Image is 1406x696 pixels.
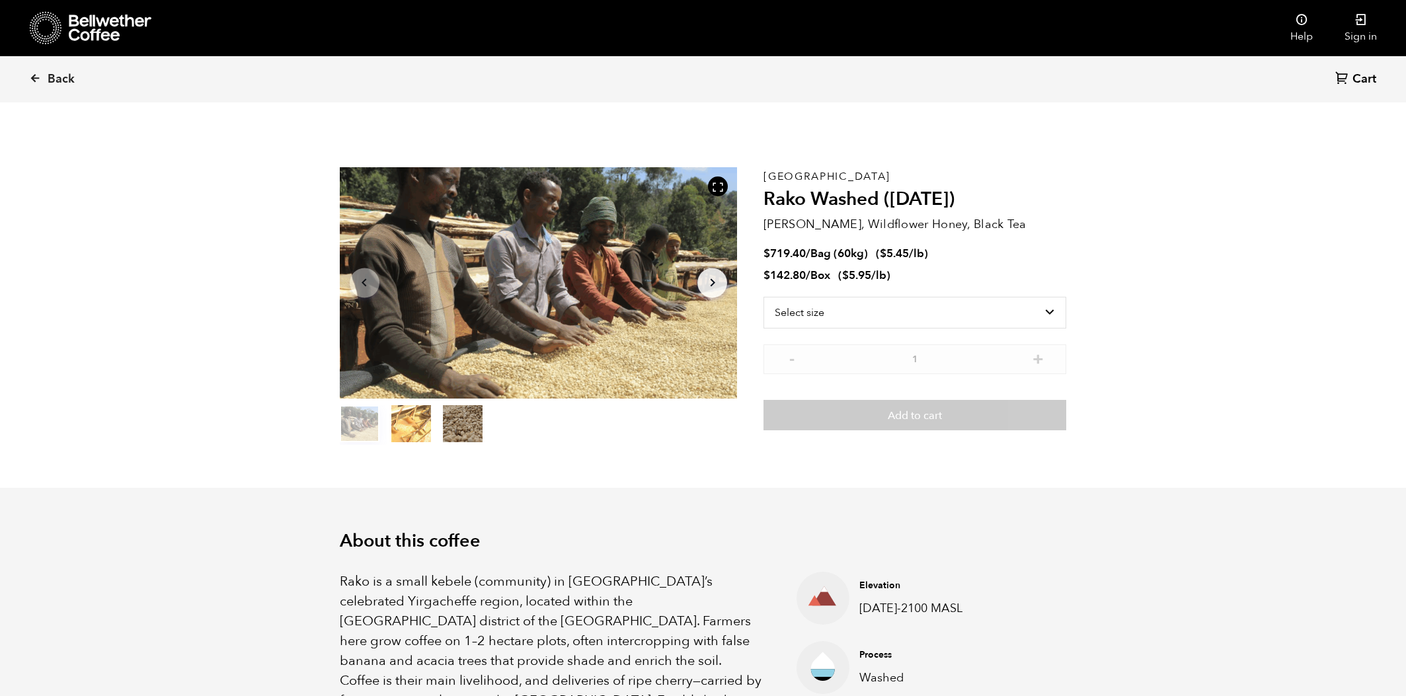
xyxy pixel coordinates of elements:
h2: Rako Washed ([DATE]) [763,188,1066,211]
bdi: 5.45 [880,246,909,261]
span: /lb [909,246,924,261]
bdi: 5.95 [842,268,871,283]
span: ( ) [876,246,928,261]
button: + [1030,351,1046,364]
button: Add to cart [763,400,1066,430]
p: [PERSON_NAME], Wildflower Honey, Black Tea [763,215,1066,233]
span: $ [842,268,849,283]
button: - [783,351,800,364]
span: ( ) [838,268,890,283]
span: / [806,246,810,261]
span: /lb [871,268,886,283]
h4: Process [859,648,985,662]
span: $ [880,246,886,261]
h4: Elevation [859,579,985,592]
h2: About this coffee [340,531,1067,552]
span: Back [48,71,75,87]
span: / [806,268,810,283]
span: Bag (60kg) [810,246,868,261]
p: [DATE]-2100 MASL [859,599,985,617]
span: $ [763,268,770,283]
a: Cart [1335,71,1380,89]
p: Washed [859,669,985,687]
bdi: 142.80 [763,268,806,283]
bdi: 719.40 [763,246,806,261]
span: Box [810,268,830,283]
span: $ [763,246,770,261]
span: Cart [1352,71,1376,87]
